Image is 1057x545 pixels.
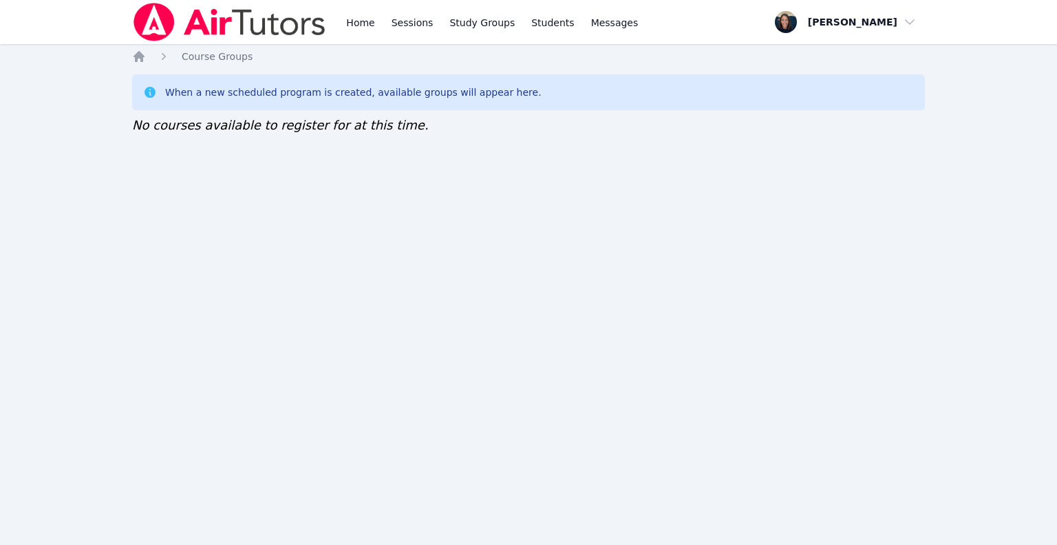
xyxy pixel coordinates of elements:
[182,51,253,62] span: Course Groups
[182,50,253,63] a: Course Groups
[132,118,429,132] span: No courses available to register for at this time.
[591,16,639,30] span: Messages
[132,3,327,41] img: Air Tutors
[165,85,542,99] div: When a new scheduled program is created, available groups will appear here.
[132,50,925,63] nav: Breadcrumb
